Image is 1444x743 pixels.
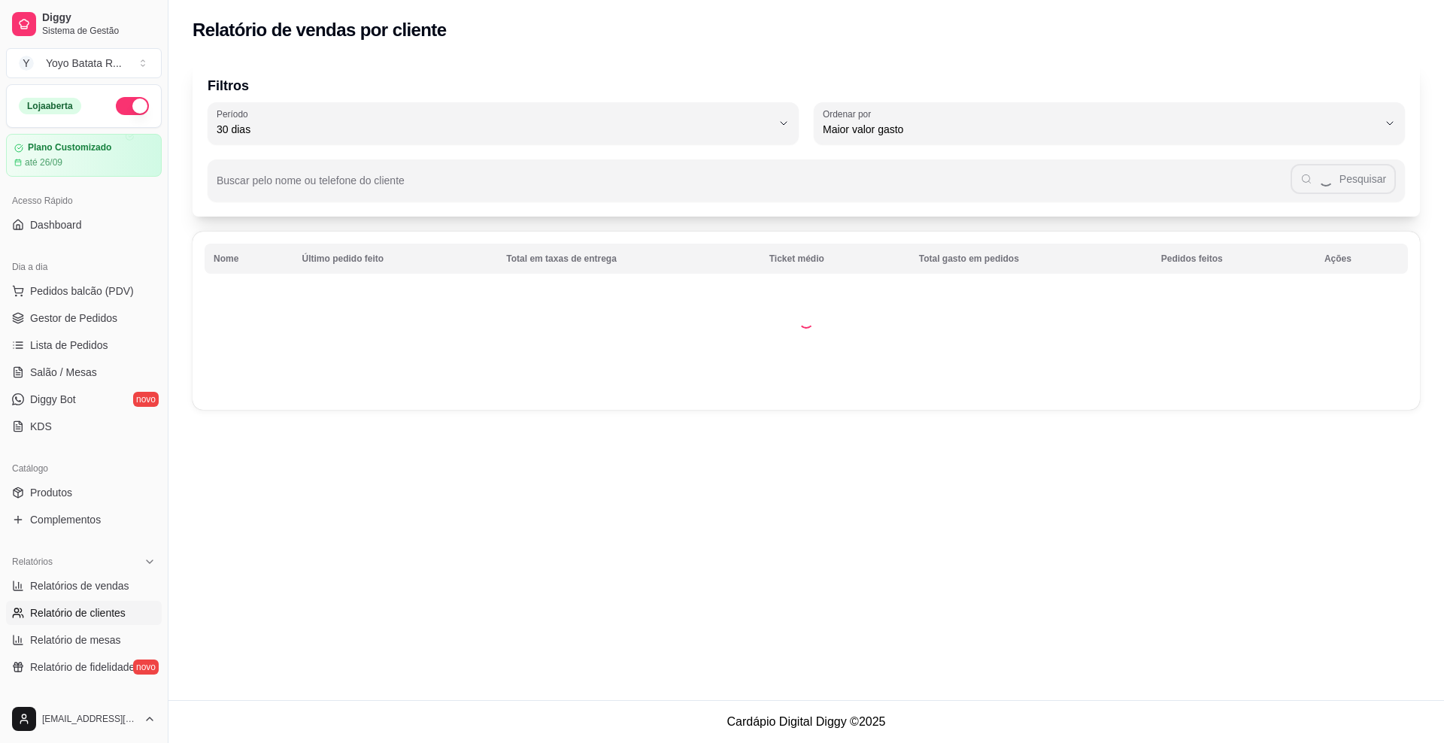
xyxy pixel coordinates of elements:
span: Sistema de Gestão [42,25,156,37]
a: Salão / Mesas [6,360,162,384]
label: Ordenar por [823,108,876,120]
article: até 26/09 [25,156,62,168]
a: Lista de Pedidos [6,333,162,357]
button: Pedidos balcão (PDV) [6,279,162,303]
button: [EMAIL_ADDRESS][DOMAIN_NAME] [6,701,162,737]
button: Alterar Status [116,97,149,115]
span: [EMAIL_ADDRESS][DOMAIN_NAME] [42,713,138,725]
button: Ordenar porMaior valor gasto [814,102,1405,144]
input: Buscar pelo nome ou telefone do cliente [217,179,1291,194]
a: Dashboard [6,213,162,237]
span: Relatório de clientes [30,605,126,620]
a: Produtos [6,481,162,505]
span: Salão / Mesas [30,365,97,380]
a: Diggy Botnovo [6,387,162,411]
span: Diggy Bot [30,392,76,407]
div: Catálogo [6,456,162,481]
span: Complementos [30,512,101,527]
span: Pedidos balcão (PDV) [30,284,134,299]
a: Plano Customizadoaté 26/09 [6,134,162,177]
span: Relatórios de vendas [30,578,129,593]
span: Relatórios [12,556,53,568]
a: KDS [6,414,162,438]
div: Loading [799,314,814,329]
span: Maior valor gasto [823,122,1378,137]
a: Relatório de clientes [6,601,162,625]
button: Select a team [6,48,162,78]
label: Período [217,108,253,120]
a: Relatório de fidelidadenovo [6,655,162,679]
span: Produtos [30,485,72,500]
div: Loja aberta [19,98,81,114]
span: KDS [30,419,52,434]
div: Dia a dia [6,255,162,279]
a: Complementos [6,508,162,532]
p: Filtros [208,75,1405,96]
span: Dashboard [30,217,82,232]
h2: Relatório de vendas por cliente [193,18,447,42]
div: Acesso Rápido [6,189,162,213]
a: DiggySistema de Gestão [6,6,162,42]
span: Diggy [42,11,156,25]
span: 30 dias [217,122,772,137]
a: Relatórios de vendas [6,574,162,598]
span: Y [19,56,34,71]
a: Gestor de Pedidos [6,306,162,330]
span: Relatório de mesas [30,632,121,647]
a: Relatório de mesas [6,628,162,652]
span: Gestor de Pedidos [30,311,117,326]
footer: Cardápio Digital Diggy © 2025 [168,700,1444,743]
article: Plano Customizado [28,142,111,153]
span: Lista de Pedidos [30,338,108,353]
span: Relatório de fidelidade [30,660,135,675]
div: Yoyo Batata R ... [46,56,122,71]
button: Período30 dias [208,102,799,144]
